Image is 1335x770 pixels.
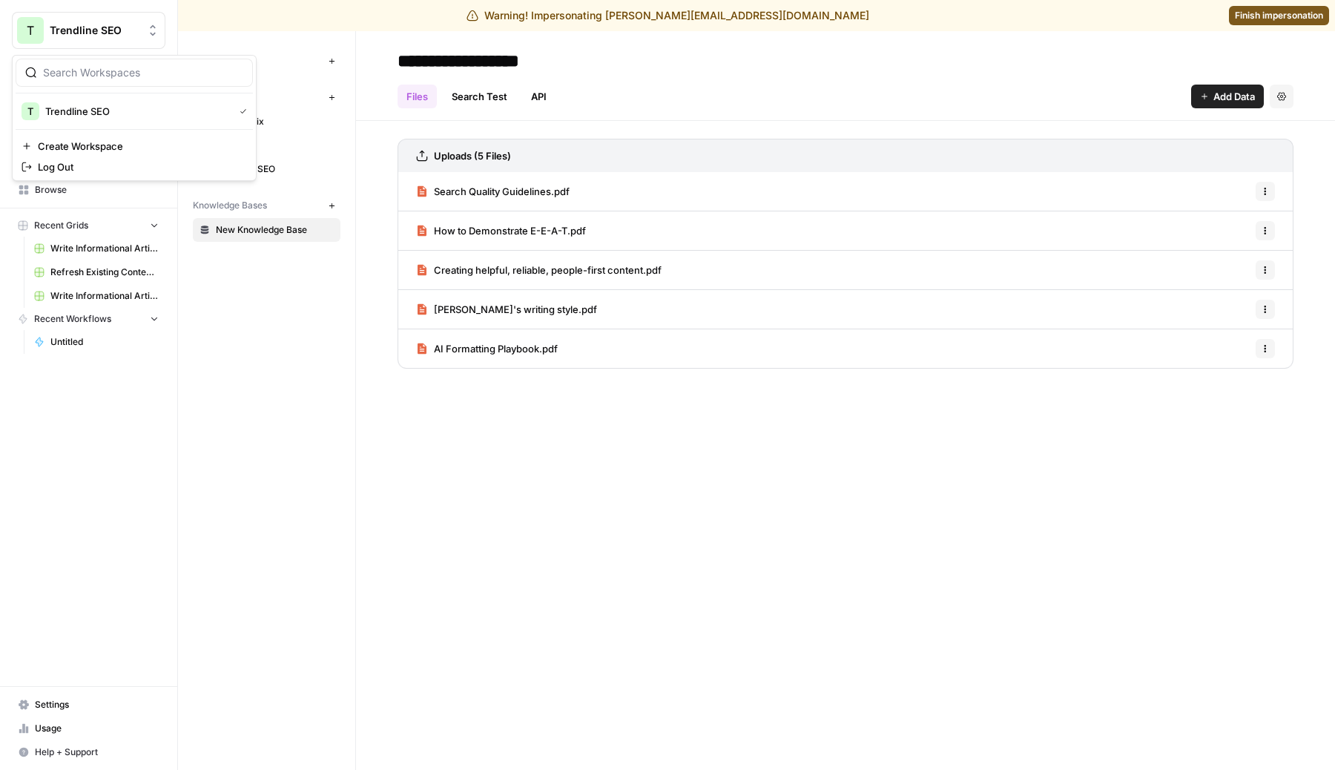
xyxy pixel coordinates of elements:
[12,717,165,740] a: Usage
[434,263,662,277] span: Creating helpful, reliable, people-first content.pdf
[1191,85,1264,108] button: Add Data
[193,134,340,157] a: Ridester
[434,302,597,317] span: [PERSON_NAME]'s writing style.pdf
[416,251,662,289] a: Creating helpful, reliable, people-first content.pdf
[1229,6,1329,25] a: Finish impersonation
[16,136,253,157] a: Create Workspace
[193,218,340,242] a: New Knowledge Base
[216,139,334,152] span: Ridester
[434,341,558,356] span: AI Formatting Playbook.pdf
[216,162,334,176] span: Trendline SEO
[27,237,165,260] a: Write Informational Article
[27,330,165,354] a: Untitled
[45,104,228,119] span: Trendline SEO
[50,266,159,279] span: Refresh Existing Content (1)
[193,199,267,212] span: Knowledge Bases
[12,55,257,181] div: Workspace: Trendline SEO
[27,104,33,119] span: T
[38,139,241,154] span: Create Workspace
[50,242,159,255] span: Write Informational Article
[416,329,558,368] a: AI Formatting Playbook.pdf
[467,8,869,23] div: Warning! Impersonating [PERSON_NAME][EMAIL_ADDRESS][DOMAIN_NAME]
[50,23,139,38] span: Trendline SEO
[12,178,165,202] a: Browse
[434,148,511,163] h3: Uploads (5 Files)
[35,746,159,759] span: Help + Support
[12,214,165,237] button: Recent Grids
[193,157,340,181] a: Trendline SEO
[34,219,88,232] span: Recent Grids
[416,172,570,211] a: Search Quality Guidelines.pdf
[216,223,334,237] span: New Knowledge Base
[216,115,334,128] span: CompLogix
[16,157,253,177] a: Log Out
[27,284,165,308] a: Write Informational Article
[27,260,165,284] a: Refresh Existing Content (1)
[1213,89,1255,104] span: Add Data
[398,85,437,108] a: Files
[12,693,165,717] a: Settings
[416,290,597,329] a: [PERSON_NAME]'s writing style.pdf
[35,722,159,735] span: Usage
[27,22,34,39] span: T
[12,308,165,330] button: Recent Workflows
[1235,9,1323,22] span: Finish impersonation
[12,740,165,764] button: Help + Support
[35,698,159,711] span: Settings
[38,159,241,174] span: Log Out
[416,139,511,172] a: Uploads (5 Files)
[416,211,586,250] a: How to Demonstrate E-E-A-T.pdf
[50,289,159,303] span: Write Informational Article
[434,223,586,238] span: How to Demonstrate E-E-A-T.pdf
[434,184,570,199] span: Search Quality Guidelines.pdf
[50,335,159,349] span: Untitled
[43,65,243,80] input: Search Workspaces
[193,52,323,70] span: Your Data
[34,312,111,326] span: Recent Workflows
[193,110,340,134] a: CompLogix
[35,183,159,197] span: Browse
[522,85,556,108] a: API
[12,12,165,49] button: Workspace: Trendline SEO
[443,85,516,108] a: Search Test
